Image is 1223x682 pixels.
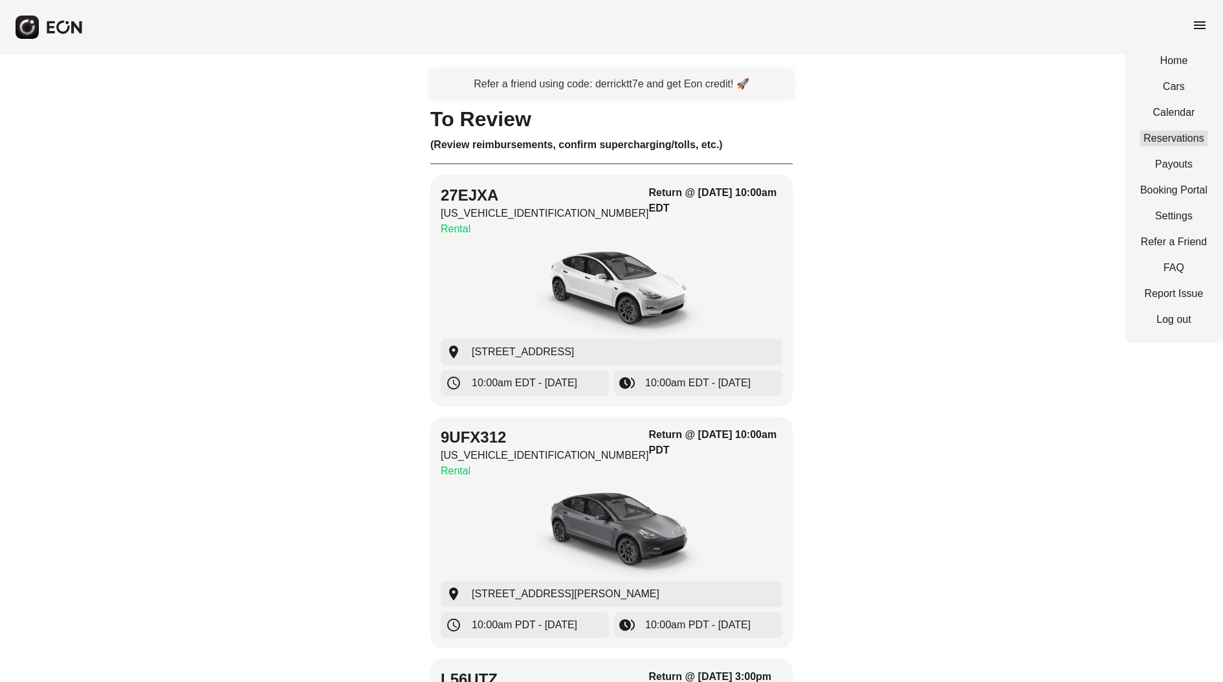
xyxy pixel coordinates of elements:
span: schedule [446,375,461,391]
a: Refer a Friend [1140,234,1207,250]
span: 10:00am PDT - [DATE] [472,617,577,633]
a: Booking Portal [1140,182,1207,198]
button: 27EJXA[US_VEHICLE_IDENTIFICATION_NUMBER]RentalReturn @ [DATE] 10:00am EDTcar[STREET_ADDRESS]10:00... [430,175,793,406]
h3: (Review reimbursements, confirm supercharging/tolls, etc.) [430,137,793,153]
span: location_on [446,344,461,360]
a: Reservations [1140,131,1207,146]
h3: Return @ [DATE] 10:00am PDT [649,427,782,458]
button: 9UFX312[US_VEHICLE_IDENTIFICATION_NUMBER]RentalReturn @ [DATE] 10:00am PDTcar[STREET_ADDRESS][PER... [430,417,793,648]
span: 10:00am EDT - [DATE] [645,375,751,391]
span: 10:00am PDT - [DATE] [645,617,751,633]
a: Log out [1140,312,1207,327]
span: browse_gallery [619,375,635,391]
span: location_on [446,586,461,602]
span: 10:00am EDT - [DATE] [472,375,577,391]
p: [US_VEHICLE_IDENTIFICATION_NUMBER] [441,448,649,463]
a: Calendar [1140,105,1207,120]
span: menu [1192,17,1207,33]
a: FAQ [1140,260,1207,276]
p: [US_VEHICLE_IDENTIFICATION_NUMBER] [441,206,649,221]
a: Cars [1140,79,1207,94]
span: browse_gallery [619,617,635,633]
h2: 27EJXA [441,185,649,206]
a: Payouts [1140,157,1207,172]
span: [STREET_ADDRESS][PERSON_NAME] [472,586,659,602]
h1: To Review [430,111,793,127]
span: [STREET_ADDRESS] [472,344,574,360]
a: Refer a friend using code: derricktt7e and get Eon credit! 🚀 [430,70,793,98]
img: car [514,484,709,581]
p: Rental [441,221,649,237]
h3: Return @ [DATE] 10:00am EDT [649,185,782,216]
h2: 9UFX312 [441,427,649,448]
a: Report Issue [1140,286,1207,302]
img: car [514,242,709,339]
a: Settings [1140,208,1207,224]
p: Rental [441,463,649,479]
span: schedule [446,617,461,633]
a: Home [1140,53,1207,69]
